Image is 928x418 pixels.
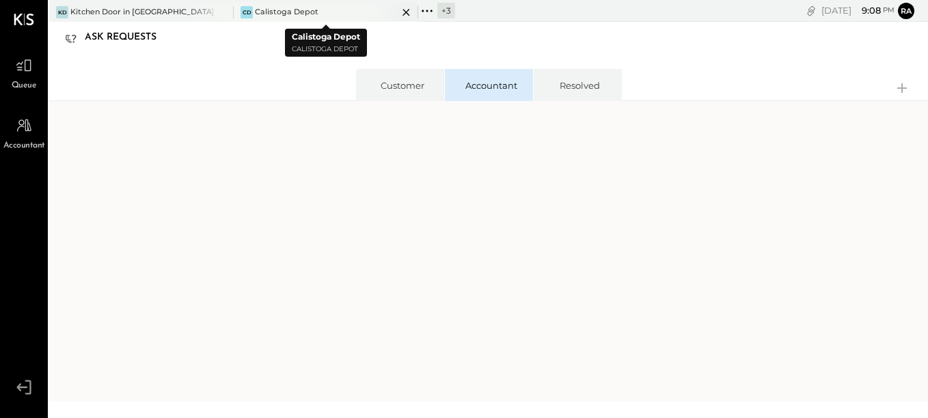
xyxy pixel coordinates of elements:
p: Calistoga Depot [292,44,360,55]
a: Accountant [1,113,47,152]
button: ra [898,3,914,19]
div: Kitchen Door in [GEOGRAPHIC_DATA] [70,7,213,18]
div: Calistoga Depot [255,7,318,18]
b: Calistoga Depot [292,31,360,42]
div: + 3 [437,3,455,18]
div: copy link [804,3,818,18]
span: pm [883,5,895,15]
div: KD [56,6,68,18]
div: CD [241,6,253,18]
a: Queue [1,53,47,92]
div: Accountant [459,79,523,92]
span: 9 : 08 [854,4,881,17]
span: Accountant [3,140,45,152]
li: Resolved [533,69,622,101]
div: [DATE] [821,4,895,17]
div: Ask Requests [85,27,170,48]
div: Customer [370,79,435,92]
span: Queue [12,80,37,92]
